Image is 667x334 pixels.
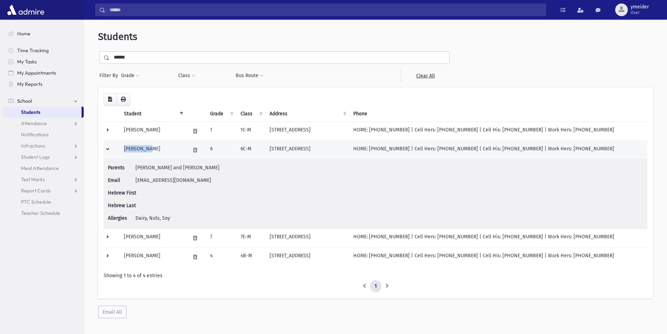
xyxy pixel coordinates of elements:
[21,199,51,205] span: PTC Schedule
[206,106,236,122] th: Grade: activate to sort column ascending
[120,106,186,122] th: Student: activate to sort column descending
[3,67,84,79] a: My Appointments
[3,79,84,90] a: My Reports
[21,109,40,115] span: Students
[3,140,84,151] a: Infractions
[236,141,265,159] td: 6C-M
[21,154,50,160] span: Student Logs
[3,129,84,140] a: Notifications
[3,118,84,129] a: Attendance
[3,56,84,67] a: My Tasks
[17,81,42,87] span: My Reports
[99,72,121,79] span: Filter By
[98,306,126,318] button: Email All
[265,247,349,266] td: [STREET_ADDRESS]
[236,247,265,266] td: 4B-M
[3,163,84,174] a: Meal Attendance
[401,69,450,82] a: Clear All
[3,107,82,118] a: Students
[21,131,49,138] span: Notifications
[108,177,134,184] span: Email
[349,122,647,141] td: HOME: [PHONE_NUMBER] | Cell Hers: [PHONE_NUMBER] | Cell His: [PHONE_NUMBER] | Work Hers: [PHONE_N...
[349,247,647,266] td: HOME: [PHONE_NUMBER] | Cell Hers: [PHONE_NUMBER] | Cell His: [PHONE_NUMBER] | Work Hers: [PHONE_N...
[3,45,84,56] a: Time Tracking
[265,141,349,159] td: [STREET_ADDRESS]
[265,229,349,247] td: [STREET_ADDRESS]
[3,196,84,207] a: PTC Schedule
[3,207,84,219] a: Teacher Schedule
[631,10,649,15] span: User
[3,28,84,39] a: Home
[206,141,236,159] td: 6
[136,165,220,171] span: [PERSON_NAME] and [PERSON_NAME]
[206,122,236,141] td: 1
[21,210,60,216] span: Teacher Schedule
[17,47,49,54] span: Time Tracking
[105,4,546,16] input: Search
[3,174,84,185] a: Test Marks
[206,247,236,266] td: 4
[236,229,265,247] td: 7E-M
[104,272,647,279] div: Showing 1 to 4 of 4 entries
[120,247,186,266] td: [PERSON_NAME]
[206,229,236,247] td: 7
[349,106,647,122] th: Phone
[349,229,647,247] td: HOME: [PHONE_NUMBER] | Cell Hers: [PHONE_NUMBER] | Cell His: [PHONE_NUMBER] | Work Hers: [PHONE_N...
[120,122,186,141] td: [PERSON_NAME]
[17,98,32,104] span: School
[3,95,84,107] a: School
[178,69,195,82] button: Class
[21,120,47,127] span: Attendance
[236,122,265,141] td: 1C-M
[98,31,137,42] span: Students
[21,176,45,183] span: Test Marks
[21,188,51,194] span: Report Cards
[349,141,647,159] td: HOME: [PHONE_NUMBER] | Cell Hers: [PHONE_NUMBER] | Cell His: [PHONE_NUMBER] | Work Hers: [PHONE_N...
[6,3,46,17] img: AdmirePro
[108,189,136,197] span: Hebrew First
[235,69,264,82] button: Bus Route
[236,106,265,122] th: Class: activate to sort column ascending
[631,4,649,10] span: ymeider
[116,93,130,106] button: Print
[17,59,37,65] span: My Tasks
[21,143,45,149] span: Infractions
[3,151,84,163] a: Student Logs
[17,30,30,37] span: Home
[120,141,186,159] td: [PERSON_NAME]
[17,70,56,76] span: My Appointments
[121,69,140,82] button: Grade
[108,164,134,171] span: Parents
[265,122,349,141] td: [STREET_ADDRESS]
[136,177,211,183] span: [EMAIL_ADDRESS][DOMAIN_NAME]
[136,215,170,221] span: Dairy, Nuts, Soy
[265,106,349,122] th: Address: activate to sort column ascending
[120,229,186,247] td: [PERSON_NAME]
[370,280,381,293] a: 1
[21,165,59,171] span: Meal Attendance
[108,214,134,222] span: Allergies
[104,93,117,106] button: CSV
[108,202,136,209] span: Hebrew Last
[3,185,84,196] a: Report Cards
